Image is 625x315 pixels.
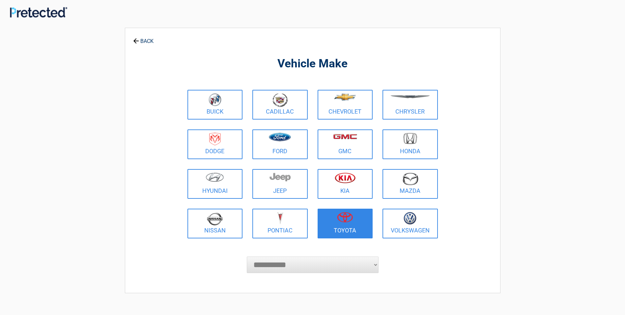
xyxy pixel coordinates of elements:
[334,93,356,101] img: chevrolet
[383,129,438,159] a: Honda
[132,32,155,44] a: BACK
[403,133,417,144] img: honda
[383,209,438,238] a: Volkswagen
[187,90,243,120] a: Buick
[335,172,355,183] img: kia
[187,209,243,238] a: Nissan
[270,172,291,182] img: jeep
[318,209,373,238] a: Toyota
[252,129,308,159] a: Ford
[272,93,288,107] img: cadillac
[186,56,440,72] h2: Vehicle Make
[318,129,373,159] a: GMC
[333,134,357,139] img: gmc
[209,133,221,146] img: dodge
[207,212,223,226] img: nissan
[10,7,67,17] img: Main Logo
[252,169,308,199] a: Jeep
[390,95,430,98] img: chrysler
[252,90,308,120] a: Cadillac
[383,90,438,120] a: Chrysler
[277,212,283,225] img: pontiac
[383,169,438,199] a: Mazda
[187,129,243,159] a: Dodge
[206,172,224,182] img: hyundai
[252,209,308,238] a: Pontiac
[269,133,291,141] img: ford
[318,169,373,199] a: Kia
[187,169,243,199] a: Hyundai
[404,212,416,225] img: volkswagen
[209,93,221,106] img: buick
[318,90,373,120] a: Chevrolet
[337,212,353,223] img: toyota
[402,172,418,185] img: mazda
